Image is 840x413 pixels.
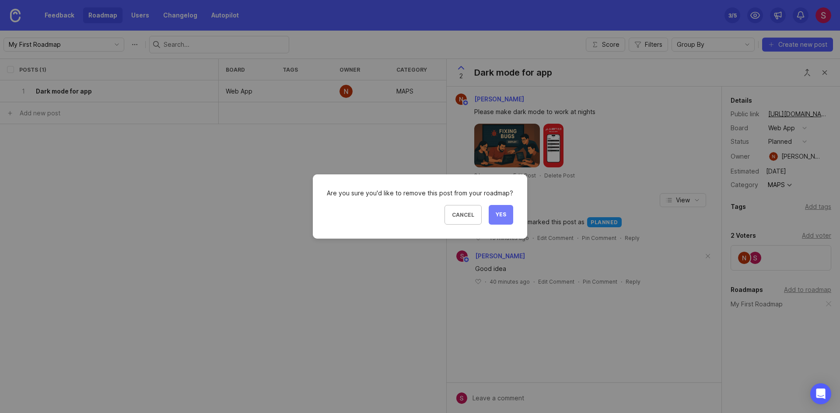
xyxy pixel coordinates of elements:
[327,188,513,198] div: Are you sure you'd like to remove this post from your roadmap?
[444,205,482,225] button: Cancel
[489,205,513,225] button: Yes
[452,212,474,218] span: Cancel
[496,211,506,219] span: Yes
[810,383,831,404] div: Open Intercom Messenger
